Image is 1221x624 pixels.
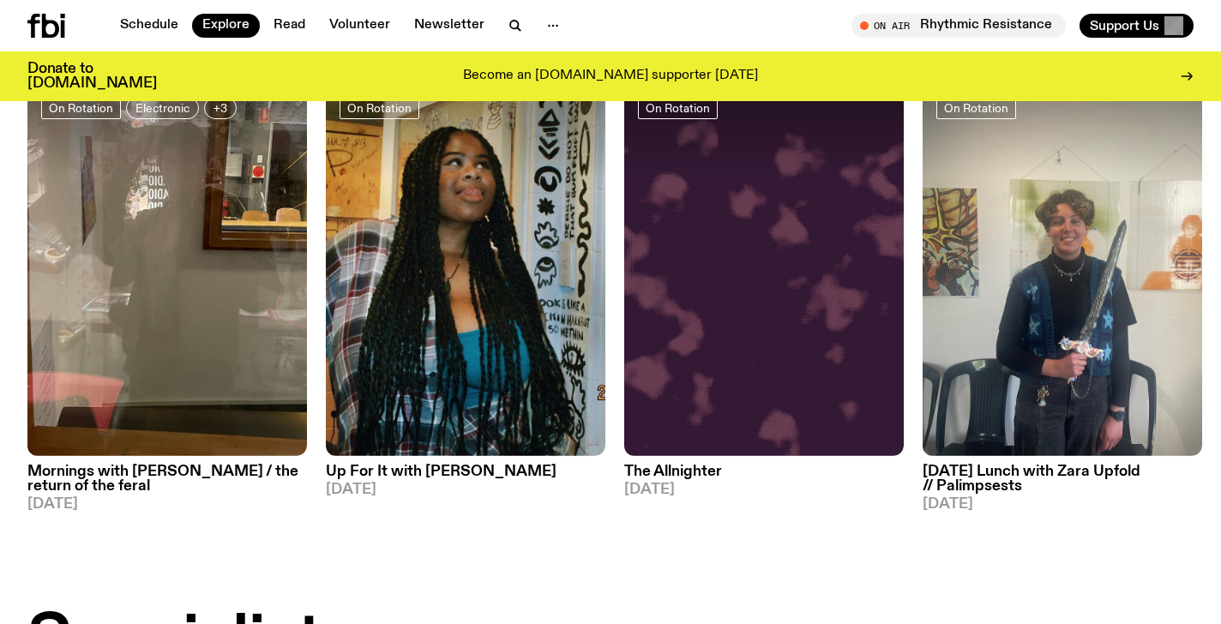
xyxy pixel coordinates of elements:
[923,465,1202,494] h3: [DATE] Lunch with Zara Upfold // Palimpsests
[340,97,419,119] a: On Rotation
[936,97,1016,119] a: On Rotation
[49,101,113,114] span: On Rotation
[27,465,307,494] h3: Mornings with [PERSON_NAME] / the return of the feral
[41,97,121,119] a: On Rotation
[923,497,1202,512] span: [DATE]
[1090,18,1159,33] span: Support Us
[27,456,307,512] a: Mornings with [PERSON_NAME] / the return of the feral[DATE]
[1080,14,1194,38] button: Support Us
[944,101,1008,114] span: On Rotation
[326,456,605,497] a: Up For It with [PERSON_NAME][DATE]
[319,14,400,38] a: Volunteer
[638,97,718,119] a: On Rotation
[923,456,1202,512] a: [DATE] Lunch with Zara Upfold // Palimpsests[DATE]
[404,14,495,38] a: Newsletter
[204,97,237,119] button: +3
[347,101,412,114] span: On Rotation
[263,14,316,38] a: Read
[192,14,260,38] a: Explore
[923,83,1202,456] img: Tash Brobyn at their exhibition, Palimpsests at Goodspace Gallery
[624,456,904,497] a: The Allnighter[DATE]
[851,14,1066,38] button: On AirRhythmic Resistance
[624,465,904,479] h3: The Allnighter
[135,101,189,114] span: Electronic
[27,497,307,512] span: [DATE]
[27,83,307,456] img: A selfie of Jim taken in the reflection of the window of the fbi radio studio.
[463,69,758,84] p: Become an [DOMAIN_NAME] supporter [DATE]
[646,101,710,114] span: On Rotation
[214,101,227,114] span: +3
[110,14,189,38] a: Schedule
[326,465,605,479] h3: Up For It with [PERSON_NAME]
[326,483,605,497] span: [DATE]
[326,83,605,456] img: Ify - a Brown Skin girl with black braided twists, looking up to the side with her tongue stickin...
[27,62,157,91] h3: Donate to [DOMAIN_NAME]
[126,97,199,119] a: Electronic
[624,483,904,497] span: [DATE]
